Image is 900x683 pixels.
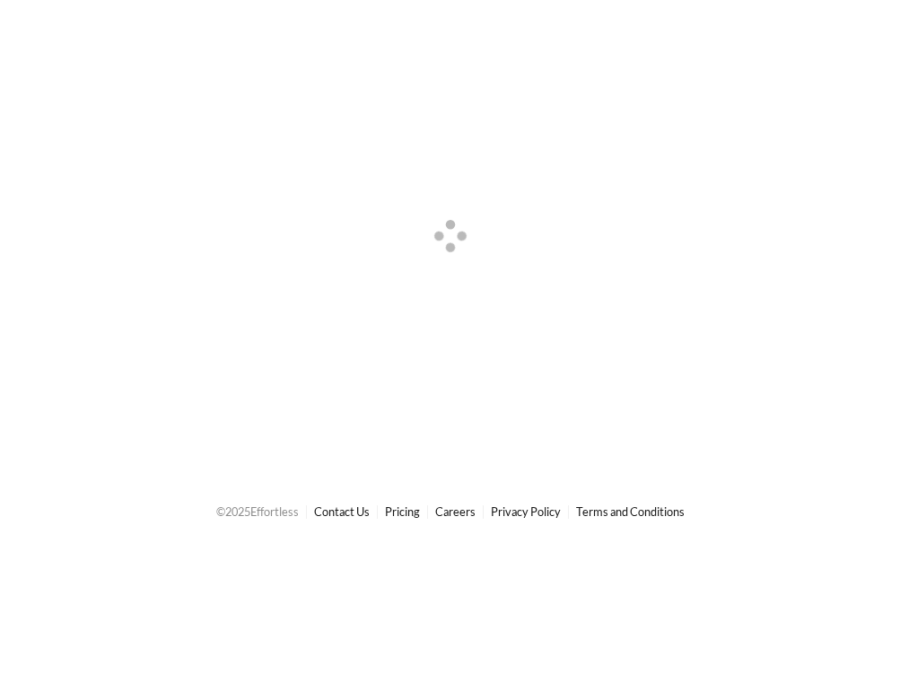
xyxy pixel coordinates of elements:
[216,504,299,519] span: © 2025 Effortless
[435,504,476,519] a: Careers
[576,504,685,519] a: Terms and Conditions
[385,504,420,519] a: Pricing
[314,504,370,519] a: Contact Us
[491,504,561,519] a: Privacy Policy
